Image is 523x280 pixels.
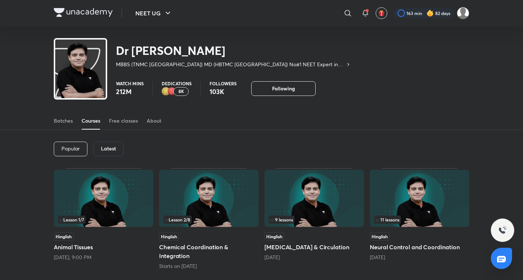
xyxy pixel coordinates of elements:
div: infosection [374,216,465,224]
div: infocontainer [269,216,360,224]
p: 212M [116,87,144,96]
button: NEET UG [131,6,177,20]
p: Followers [210,81,237,86]
div: Chemical Coordination & Integration [159,168,259,270]
img: Company Logo [54,8,113,17]
div: Neural Control and Coordination [370,168,469,270]
h5: Chemical Coordination & Integration [159,243,259,260]
div: 1 day ago [264,254,364,261]
img: streak [426,10,434,17]
div: infocontainer [163,216,254,224]
p: Watch mins [116,81,144,86]
div: infosection [58,216,149,224]
span: 9 lessons [270,217,293,222]
span: Hinglish [370,232,390,240]
img: educator badge2 [162,87,170,96]
img: Kushagra Singh [457,7,469,19]
p: 103K [210,87,237,96]
div: 4 days ago [370,254,469,261]
img: ttu [498,226,507,235]
a: Free classes [109,112,138,130]
p: 8K [178,89,184,94]
p: MBBS (TNMC [GEOGRAPHIC_DATA]) MD (HBTMC [GEOGRAPHIC_DATA]) No#1 NEET Expert in [GEOGRAPHIC_DATA] ... [116,61,345,68]
span: Hinglish [54,232,74,240]
span: Hinglish [264,232,284,240]
div: left [269,216,360,224]
a: Batches [54,112,73,130]
p: Popular [61,146,80,152]
h5: Animal Tissues [54,243,153,251]
img: class [55,41,106,108]
div: Body Fluids & Circulation [264,168,364,270]
div: left [58,216,149,224]
span: Lesson 2 / 8 [165,217,190,222]
div: Batches [54,117,73,124]
a: Courses [82,112,100,130]
span: Lesson 1 / 7 [60,217,84,222]
img: Thumbnail [159,170,259,227]
div: Animal Tissues [54,168,153,270]
button: avatar [376,7,387,19]
div: infosection [269,216,360,224]
span: Following [272,85,295,92]
p: Dedications [162,81,192,86]
div: Today, 9:00 PM [54,254,153,261]
div: left [374,216,465,224]
div: Free classes [109,117,138,124]
button: Following [251,81,316,96]
div: Courses [82,117,100,124]
h5: Neural Control and Coordination [370,243,469,251]
h5: [MEDICAL_DATA] & Circulation [264,243,364,251]
img: Thumbnail [264,170,364,227]
img: avatar [378,10,385,16]
img: Thumbnail [54,170,153,227]
div: infocontainer [58,216,149,224]
span: 11 lessons [376,217,399,222]
img: Thumbnail [370,170,469,227]
div: Starts on Sep 7 [159,262,259,270]
a: Company Logo [54,8,113,19]
img: educator badge1 [168,87,176,96]
div: infosection [163,216,254,224]
h6: Latest [101,146,116,152]
div: left [163,216,254,224]
div: infocontainer [374,216,465,224]
a: About [147,112,161,130]
span: Hinglish [159,232,179,240]
h2: Dr [PERSON_NAME] [116,43,351,58]
div: About [147,117,161,124]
